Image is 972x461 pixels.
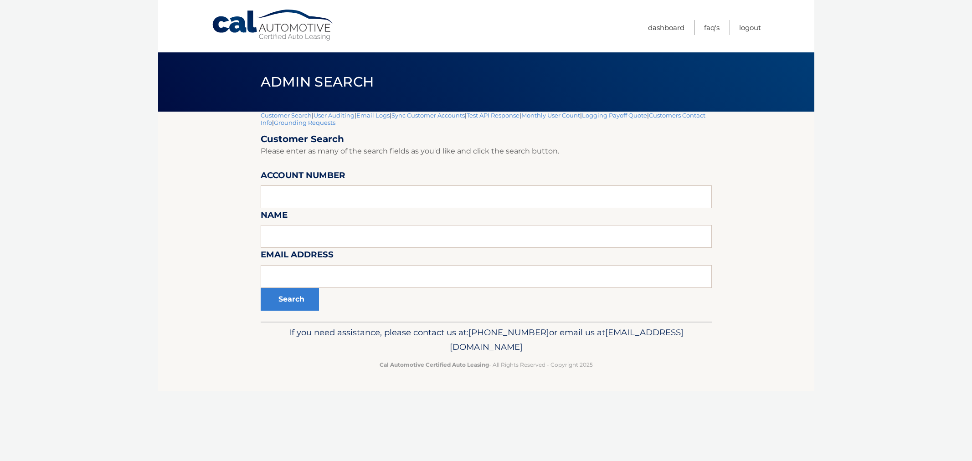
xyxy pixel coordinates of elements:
label: Name [261,208,288,225]
label: Email Address [261,248,334,265]
a: Sync Customer Accounts [391,112,465,119]
a: Grounding Requests [274,119,335,126]
p: - All Rights Reserved - Copyright 2025 [267,360,706,369]
div: | | | | | | | | [261,112,712,322]
a: User Auditing [314,112,355,119]
p: If you need assistance, please contact us at: or email us at [267,325,706,354]
a: Cal Automotive [211,9,334,41]
h2: Customer Search [261,133,712,145]
span: [PHONE_NUMBER] [468,327,549,338]
a: Email Logs [356,112,390,119]
a: Logout [739,20,761,35]
label: Account Number [261,169,345,185]
a: Test API Response [467,112,519,119]
a: FAQ's [704,20,720,35]
p: Please enter as many of the search fields as you'd like and click the search button. [261,145,712,158]
a: Monthly User Count [521,112,580,119]
a: Logging Payoff Quote [582,112,647,119]
a: Customer Search [261,112,312,119]
button: Search [261,288,319,311]
strong: Cal Automotive Certified Auto Leasing [380,361,489,368]
a: Dashboard [648,20,684,35]
span: Admin Search [261,73,374,90]
a: Customers Contact Info [261,112,705,126]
